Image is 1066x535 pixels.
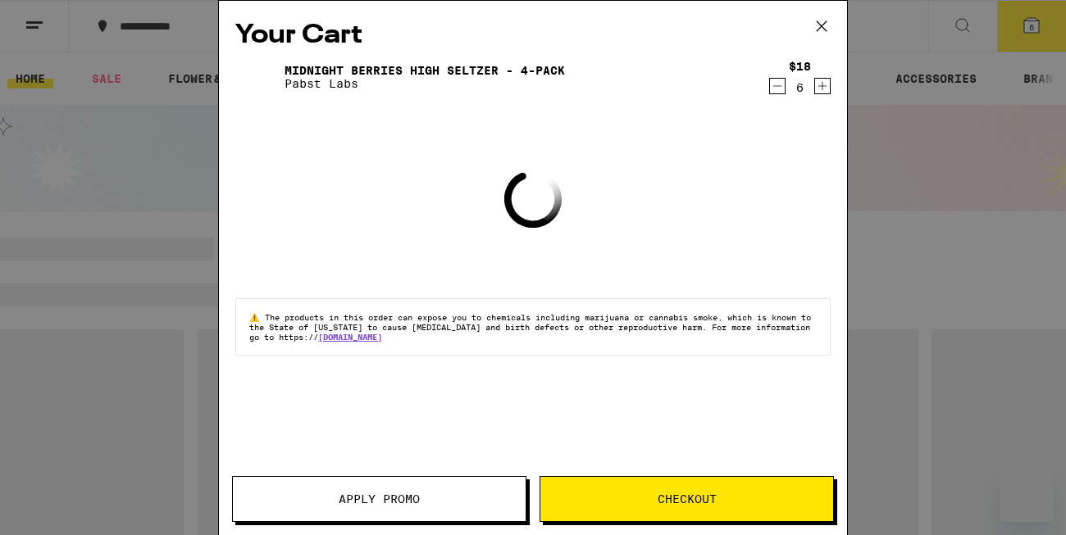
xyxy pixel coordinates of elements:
[814,78,831,94] button: Increment
[769,78,786,94] button: Decrement
[789,81,811,94] div: 6
[249,312,811,342] span: The products in this order can expose you to chemicals including marijuana or cannabis smoke, whi...
[249,312,265,322] span: ⚠️
[285,64,565,77] a: Midnight Berries High Seltzer - 4-pack
[235,17,831,54] h2: Your Cart
[339,493,420,505] span: Apply Promo
[789,60,811,73] div: $18
[318,332,382,342] a: [DOMAIN_NAME]
[540,476,834,522] button: Checkout
[235,54,281,100] img: Midnight Berries High Seltzer - 4-pack
[285,77,565,90] p: Pabst Labs
[658,493,717,505] span: Checkout
[1000,469,1053,522] iframe: Button to launch messaging window
[232,476,526,522] button: Apply Promo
